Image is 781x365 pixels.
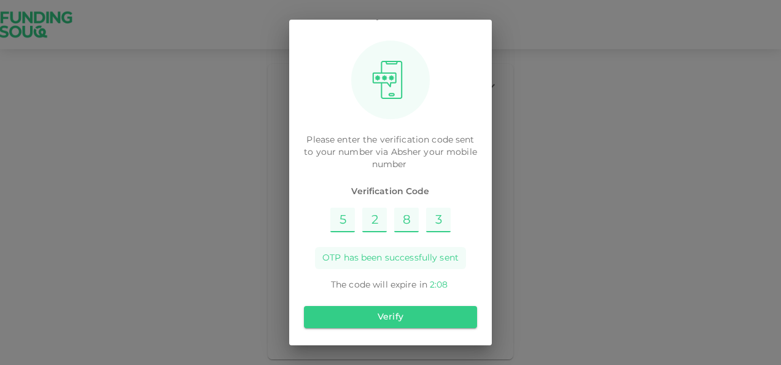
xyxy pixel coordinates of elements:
[322,252,459,264] span: OTP has been successfully sent
[304,186,477,198] span: Verification Code
[362,208,387,232] input: Please enter OTP character 2
[368,60,407,100] img: otpImage
[372,148,477,169] span: your mobile number
[304,134,477,171] p: Please enter the verification code sent to your number via Absher
[430,281,448,289] span: 2 : 08
[330,208,355,232] input: Please enter OTP character 1
[394,208,419,232] input: Please enter OTP character 3
[426,208,451,232] input: Please enter OTP character 4
[304,306,477,328] button: Verify
[331,281,427,289] span: The code will expire in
